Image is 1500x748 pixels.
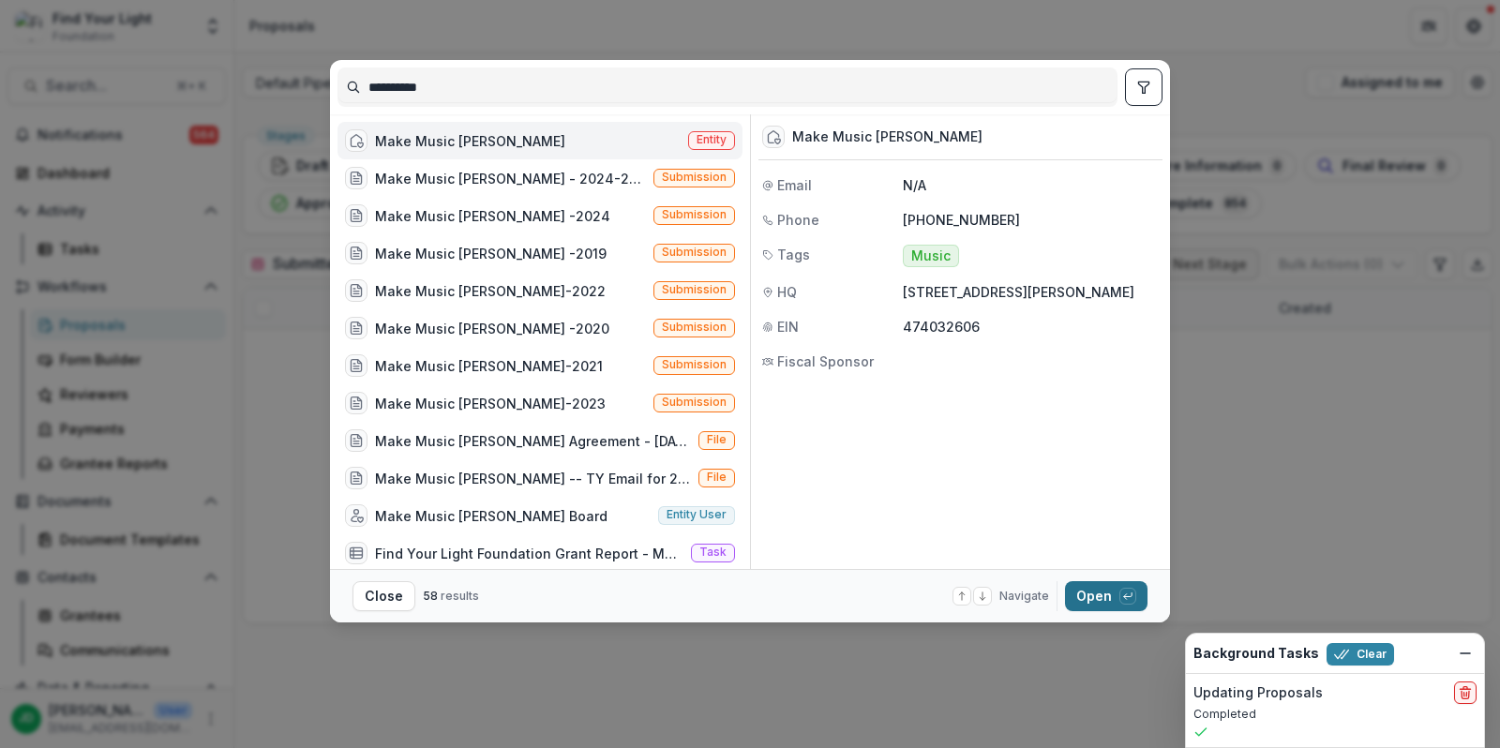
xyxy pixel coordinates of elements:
[375,131,565,151] div: Make Music [PERSON_NAME]
[903,317,1159,337] p: 474032606
[375,431,691,451] div: Make Music [PERSON_NAME] Agreement - [DATE].pdf
[1193,646,1319,662] h2: Background Tasks
[375,469,691,488] div: Make Music [PERSON_NAME] -- TY Email for 2024 Grant.pdf
[423,589,438,603] span: 58
[662,396,727,409] span: Submission
[697,133,727,146] span: Entity
[1125,68,1162,106] button: toggle filters
[662,171,727,184] span: Submission
[777,282,797,302] span: HQ
[777,245,810,264] span: Tags
[1454,681,1477,704] button: delete
[707,433,727,446] span: File
[1454,642,1477,665] button: Dismiss
[375,206,610,226] div: Make Music [PERSON_NAME] -2024
[903,175,1159,195] p: N/A
[375,281,606,301] div: Make Music [PERSON_NAME]-2022
[352,581,415,611] button: Close
[1327,643,1394,666] button: Clear
[792,129,982,145] div: Make Music [PERSON_NAME]
[375,319,609,338] div: Make Music [PERSON_NAME] -2020
[662,321,727,334] span: Submission
[777,317,799,337] span: EIN
[375,356,603,376] div: Make Music [PERSON_NAME]-2021
[375,169,646,188] div: Make Music [PERSON_NAME] - 2024-25 - Find Your Light Foundation Request for Proposal
[375,244,607,263] div: Make Music [PERSON_NAME] -2019
[707,471,727,484] span: File
[777,352,874,371] span: Fiscal Sponsor
[911,248,951,264] span: Music
[375,394,606,413] div: Make Music [PERSON_NAME]-2023
[662,246,727,259] span: Submission
[1193,685,1323,701] h2: Updating Proposals
[777,210,819,230] span: Phone
[699,546,727,559] span: Task
[375,506,607,526] div: Make Music [PERSON_NAME] Board
[777,175,812,195] span: Email
[1065,581,1147,611] button: Open
[375,544,683,563] div: Find Your Light Foundation Grant Report - Make Music [PERSON_NAME]
[662,358,727,371] span: Submission
[662,283,727,296] span: Submission
[999,588,1049,605] span: Navigate
[1193,706,1477,723] p: Completed
[441,589,479,603] span: results
[903,282,1159,302] p: [STREET_ADDRESS][PERSON_NAME]
[903,210,1159,230] p: [PHONE_NUMBER]
[662,208,727,221] span: Submission
[667,508,727,521] span: Entity user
